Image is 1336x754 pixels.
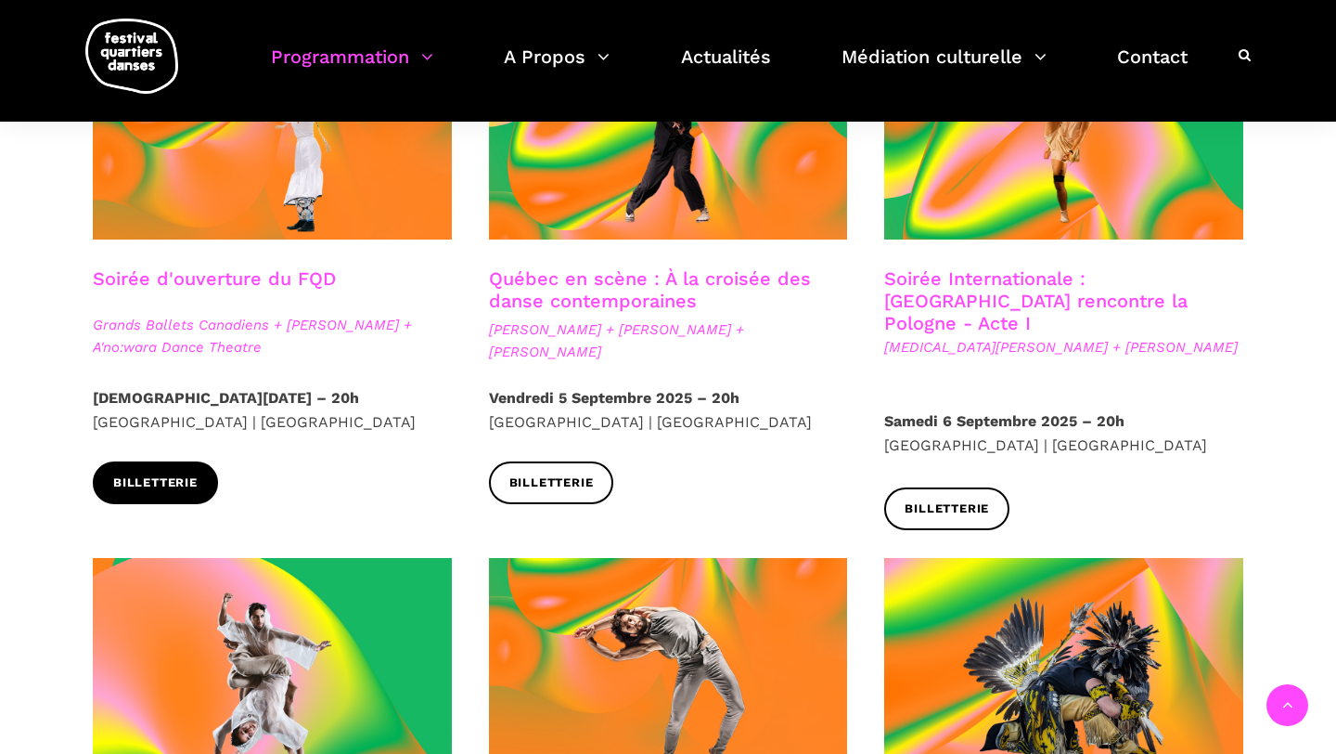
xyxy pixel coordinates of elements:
p: [GEOGRAPHIC_DATA] | [GEOGRAPHIC_DATA] [489,386,848,434]
span: Billetterie [113,474,198,493]
a: Billetterie [93,461,218,503]
span: Billetterie [905,500,989,519]
a: Billetterie [489,461,614,503]
span: [PERSON_NAME] + [PERSON_NAME] + [PERSON_NAME] [489,318,848,363]
a: Médiation culturelle [841,41,1047,96]
a: A Propos [504,41,610,96]
strong: [DEMOGRAPHIC_DATA][DATE] – 20h [93,389,359,407]
img: logo-fqd-med [85,19,178,94]
a: Programmation [271,41,433,96]
a: Québec en scène : À la croisée des danse contemporaines [489,267,811,312]
span: Grands Ballets Canadiens + [PERSON_NAME] + A'no:wara Dance Theatre [93,314,452,358]
strong: Samedi 6 Septembre 2025 – 20h [884,412,1124,430]
strong: Vendredi 5 Septembre 2025 – 20h [489,389,739,407]
a: Soirée d'ouverture du FQD [93,267,336,290]
a: Billetterie [884,487,1009,529]
span: [MEDICAL_DATA][PERSON_NAME] + [PERSON_NAME] [884,336,1243,358]
a: Contact [1117,41,1188,96]
a: Actualités [681,41,771,96]
p: [GEOGRAPHIC_DATA] | [GEOGRAPHIC_DATA] [93,386,452,434]
p: [GEOGRAPHIC_DATA] | [GEOGRAPHIC_DATA] [884,409,1243,457]
a: Soirée Internationale : [GEOGRAPHIC_DATA] rencontre la Pologne - Acte I [884,267,1188,334]
span: Billetterie [509,474,594,493]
